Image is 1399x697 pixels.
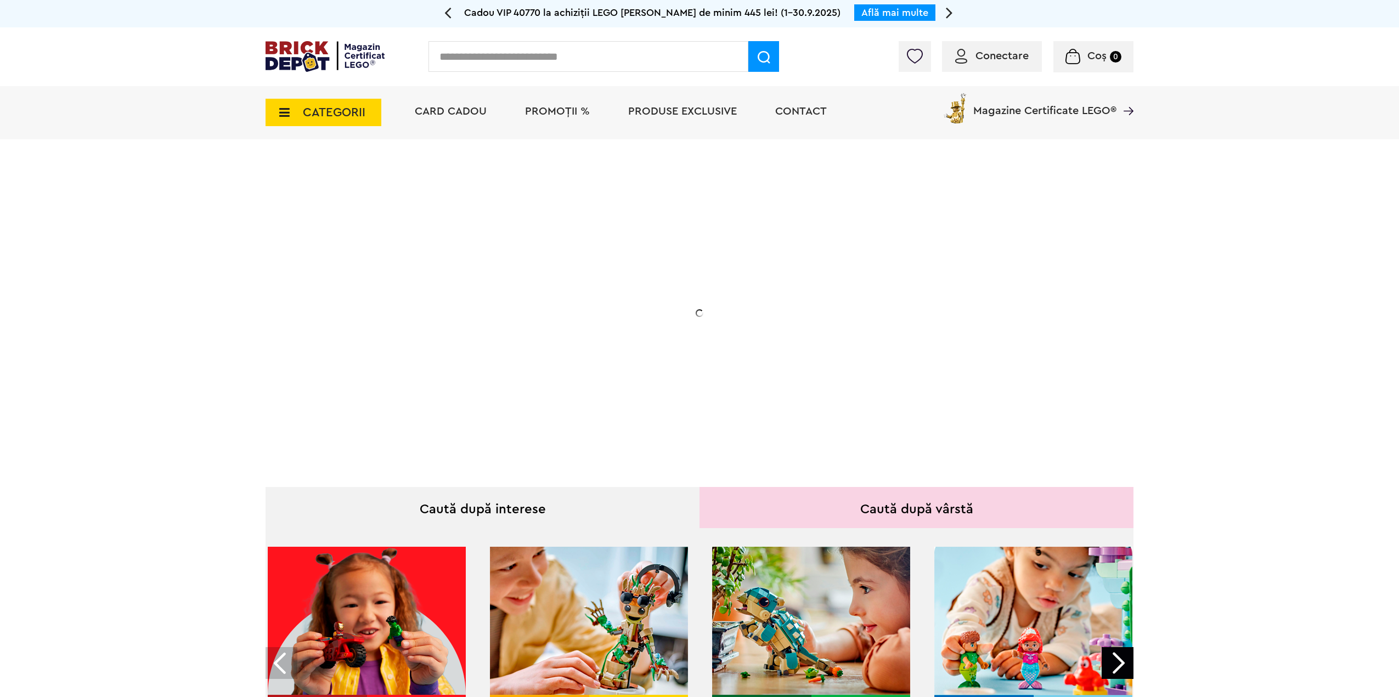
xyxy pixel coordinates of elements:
[464,8,840,18] span: Cadou VIP 40770 la achiziții LEGO [PERSON_NAME] de minim 445 lei! (1-30.9.2025)
[343,248,563,288] h1: 20% Reducere!
[343,299,563,345] h2: La două seturi LEGO de adulți achiziționate din selecție! În perioada 12 - [DATE]!
[415,106,487,117] a: Card Cadou
[861,8,928,18] a: Află mai multe
[1087,50,1107,61] span: Coș
[1116,91,1133,102] a: Magazine Certificate LEGO®
[1110,51,1121,63] small: 0
[266,487,699,528] div: Caută după interese
[525,106,590,117] a: PROMOȚII %
[628,106,737,117] a: Produse exclusive
[973,91,1116,116] span: Magazine Certificate LEGO®
[303,106,365,118] span: CATEGORII
[699,487,1133,528] div: Caută după vârstă
[975,50,1029,61] span: Conectare
[955,50,1029,61] a: Conectare
[775,106,827,117] a: Contact
[343,370,563,383] div: Explorează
